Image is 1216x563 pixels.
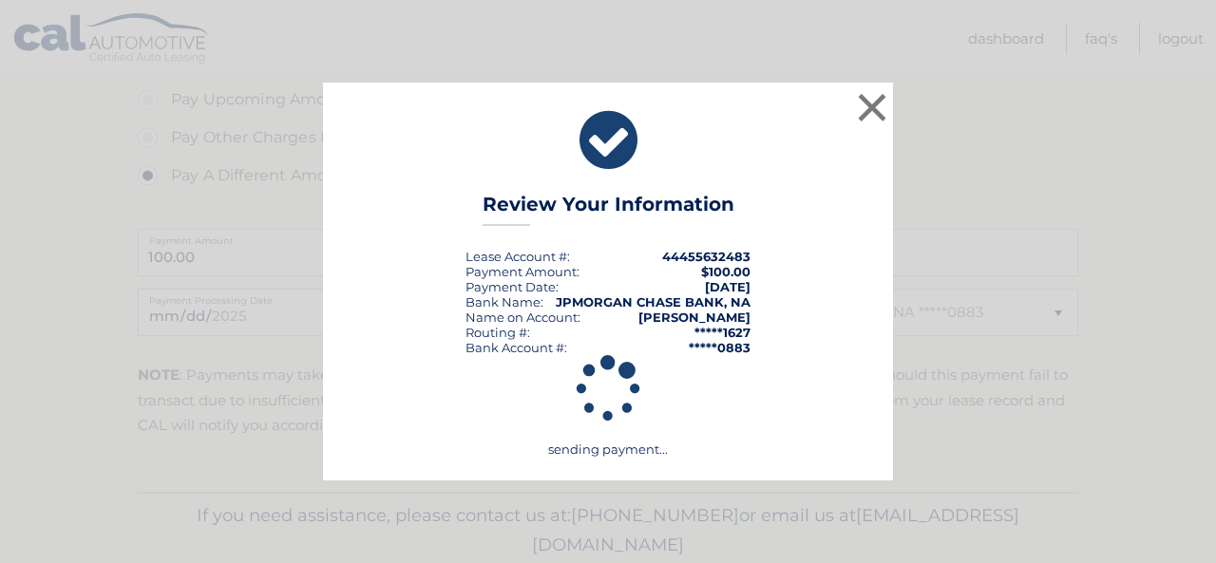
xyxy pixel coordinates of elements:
h3: Review Your Information [483,193,734,226]
div: Routing #: [465,325,530,340]
div: Bank Name: [465,294,543,310]
div: Bank Account #: [465,340,567,355]
strong: 44455632483 [662,249,750,264]
button: × [853,88,891,126]
div: Name on Account: [465,310,580,325]
div: sending payment... [347,355,869,458]
strong: JPMORGAN CHASE BANK, NA [556,294,750,310]
div: Lease Account #: [465,249,570,264]
strong: [PERSON_NAME] [638,310,750,325]
span: $100.00 [701,264,750,279]
span: Payment Date [465,279,556,294]
div: : [465,279,559,294]
div: Payment Amount: [465,264,579,279]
